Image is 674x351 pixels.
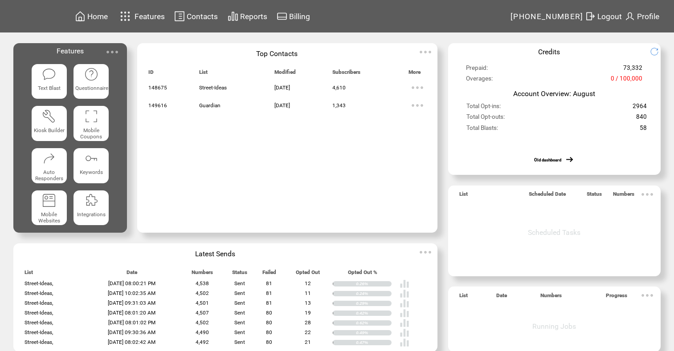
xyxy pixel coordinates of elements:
[266,329,272,335] span: 80
[511,12,584,21] span: [PHONE_NUMBER]
[77,211,106,218] span: Integrations
[332,69,360,79] span: Subscribers
[459,191,468,201] span: List
[332,102,346,109] span: 1,343
[274,85,290,91] span: [DATE]
[174,11,185,22] img: contacts.svg
[534,157,561,162] a: Old dashboard
[196,339,209,345] span: 4,492
[87,12,108,21] span: Home
[148,102,167,109] span: 149616
[266,310,272,316] span: 80
[623,65,642,75] span: 73,332
[25,269,33,279] span: List
[234,339,245,345] span: Sent
[196,319,209,326] span: 4,502
[256,49,298,58] span: Top Contacts
[356,301,392,306] div: 0.29%
[266,319,272,326] span: 80
[148,69,154,79] span: ID
[135,12,165,21] span: Features
[613,191,634,201] span: Numbers
[108,290,155,296] span: [DATE] 10:02:35 AM
[199,85,227,91] span: Street-Ideas
[540,292,562,303] span: Numbers
[32,64,67,99] a: Text Blast
[42,151,56,165] img: auto-responders.svg
[74,148,109,183] a: Keywords
[633,103,647,113] span: 2964
[274,102,290,109] span: [DATE]
[400,289,409,299] img: poll%20-%20white.svg
[400,318,409,328] img: poll%20-%20white.svg
[400,338,409,347] img: poll%20-%20white.svg
[305,329,311,335] span: 22
[25,280,53,286] span: Street-Ideas,
[25,339,53,345] span: Street-Ideas,
[417,243,434,261] img: ellypsis.svg
[84,109,98,123] img: coupons.svg
[638,186,656,203] img: ellypsis.svg
[305,310,311,316] span: 19
[638,286,656,304] img: ellypsis.svg
[84,151,98,165] img: keywords.svg
[118,9,133,24] img: features.svg
[108,310,155,316] span: [DATE] 08:01:20 AM
[640,125,647,135] span: 58
[356,291,392,296] div: 0.24%
[637,12,659,21] span: Profile
[332,85,346,91] span: 4,610
[74,106,109,141] a: Mobile Coupons
[408,97,426,114] img: ellypsis.svg
[234,329,245,335] span: Sent
[25,310,53,316] span: Street-Ideas,
[496,292,507,303] span: Date
[275,9,311,23] a: Billing
[196,310,209,316] span: 4,507
[42,193,56,207] img: mobile-websites.svg
[400,279,409,289] img: poll%20-%20white.svg
[528,228,580,237] span: Scheduled Tasks
[532,322,576,331] span: Running Jobs
[289,12,310,21] span: Billing
[32,190,67,226] a: Mobile Websites
[80,169,103,175] span: Keywords
[417,43,434,61] img: ellypsis.svg
[25,319,53,326] span: Street-Ideas,
[232,269,247,279] span: Status
[196,280,209,286] span: 4,538
[296,269,320,279] span: Opted Out
[538,48,560,56] span: Credits
[305,280,311,286] span: 12
[400,308,409,318] img: poll%20-%20white.svg
[234,319,245,326] span: Sent
[274,69,296,79] span: Modified
[408,79,426,97] img: ellypsis.svg
[585,11,596,22] img: exit.svg
[199,69,208,79] span: List
[234,280,245,286] span: Sent
[625,11,635,22] img: profile.svg
[623,9,661,23] a: Profile
[356,311,392,316] div: 0.42%
[108,319,155,326] span: [DATE] 08:01:02 PM
[240,12,267,21] span: Reports
[587,191,602,201] span: Status
[80,127,102,140] span: Mobile Coupons
[584,9,623,23] a: Logout
[226,9,269,23] a: Reports
[348,269,377,279] span: Opted Out %
[32,106,67,141] a: Kiosk Builder
[108,300,155,306] span: [DATE] 09:31:03 AM
[57,47,84,55] span: Features
[199,102,221,109] span: Guardian
[234,310,245,316] span: Sent
[459,292,468,303] span: List
[192,269,213,279] span: Numbers
[187,12,218,21] span: Contacts
[108,280,155,286] span: [DATE] 08:00:21 PM
[108,329,155,335] span: [DATE] 09:30:36 AM
[266,300,272,306] span: 81
[74,64,109,99] a: Questionnaire
[266,339,272,345] span: 80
